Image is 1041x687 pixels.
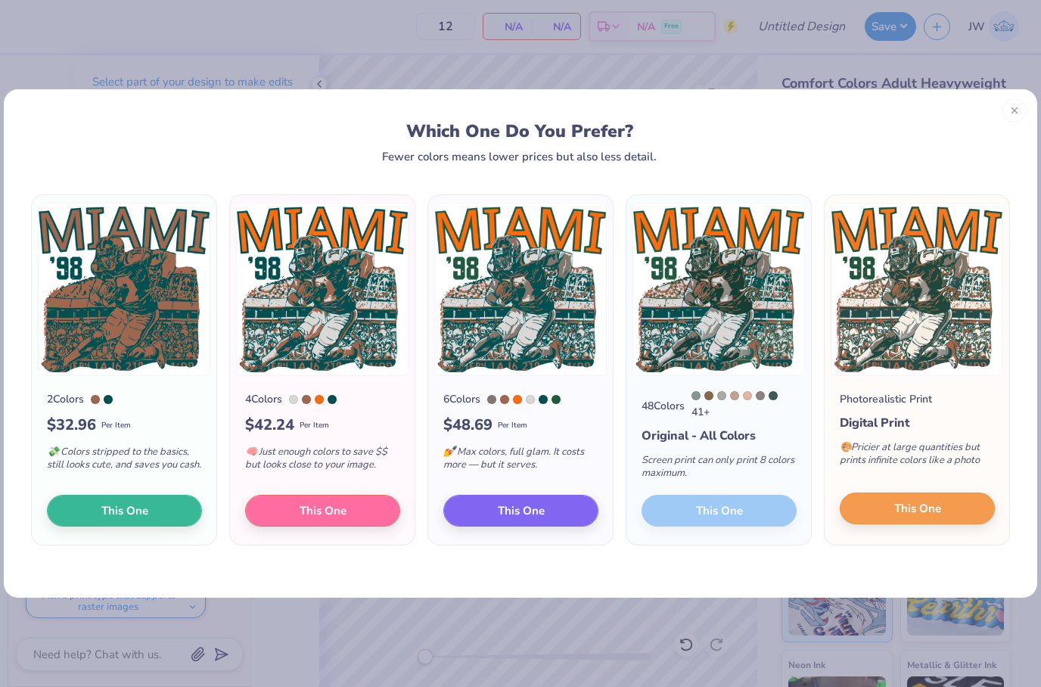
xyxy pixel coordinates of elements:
div: 4 Colors [245,391,282,407]
div: Fewer colors means lower prices but also less detail. [382,151,657,163]
img: 4 color option [236,203,409,376]
div: Digital Print [840,414,995,432]
span: Per Item [498,420,527,431]
div: 1585 C [315,395,324,404]
button: This One [840,493,995,524]
span: $ 48.69 [443,414,493,437]
div: Which One Do You Prefer? [45,121,995,141]
div: 41 + [691,391,797,420]
span: $ 32.96 [47,414,96,437]
span: 💸 [47,445,59,459]
div: 48 Colors [642,398,685,414]
div: 7525 C [302,395,311,404]
div: Max colors, full glam. It costs more — but it serves. [443,437,598,486]
div: Pricier at large quantities but prints infinite colors like a photo [840,432,995,482]
div: 7537 C [717,391,726,400]
button: This One [245,495,400,527]
img: 2 color option [38,203,210,376]
img: Photorealistic preview [831,203,1003,376]
div: Warm Gray 9 C [487,395,496,404]
div: 2 Colors [47,391,84,407]
div: 7513 C [743,391,752,400]
span: Per Item [300,420,329,431]
div: Colors stripped to the basics, still looks cute, and saves you cash. [47,437,202,486]
div: 7722 C [328,395,337,404]
div: 7722 C [104,395,113,404]
div: 403 C [756,391,765,400]
div: 1585 C [513,395,522,404]
span: 🧠 [245,445,257,459]
div: Just enough colors to save $$ but looks close to your image. [245,437,400,486]
span: This One [894,500,941,518]
div: Cool Gray 1 C [526,395,535,404]
button: This One [443,495,598,527]
div: 5497 C [691,391,701,400]
div: 875 C [704,391,713,400]
div: 7722 C [539,395,548,404]
img: 48 color option [632,203,805,376]
span: 🎨 [840,440,852,454]
div: Cool Gray 1 C [289,395,298,404]
span: 💅 [443,445,455,459]
div: Screen print can only print 8 colors maximum. [642,445,797,495]
span: Per Item [101,420,131,431]
div: 5477 C [769,391,778,400]
span: This One [300,502,346,520]
span: This One [101,502,148,520]
img: 6 color option [434,203,607,376]
div: 7525 C [91,395,100,404]
div: 554 C [552,395,561,404]
div: 4735 C [730,391,739,400]
div: Photorealistic Print [840,391,932,407]
span: $ 42.24 [245,414,294,437]
span: This One [498,502,545,520]
button: This One [47,495,202,527]
div: 6 Colors [443,391,480,407]
div: 7525 C [500,395,509,404]
div: Original - All Colors [642,427,797,445]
